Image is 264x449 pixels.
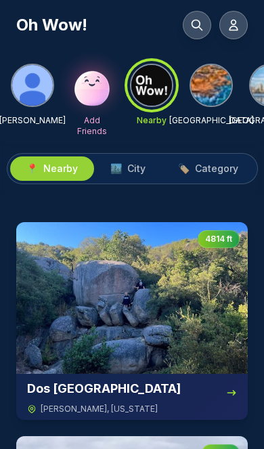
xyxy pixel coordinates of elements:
[70,115,114,137] p: Add Friends
[26,162,38,175] span: 📍
[41,404,158,414] span: [PERSON_NAME] , [US_STATE]
[94,156,162,181] button: 🏙️City
[10,156,94,181] button: 📍Nearby
[16,14,87,36] h1: Oh Wow!
[127,162,146,175] span: City
[178,162,190,175] span: 🏷️
[205,234,232,244] span: 4814 ft
[137,115,167,126] p: Nearby
[169,115,254,126] p: [GEOGRAPHIC_DATA]
[12,65,53,106] img: Matthew Miller
[195,162,238,175] span: Category
[191,65,232,106] img: Orange County
[16,222,248,374] img: Dos Picos County Park
[43,162,78,175] span: Nearby
[110,162,122,175] span: 🏙️
[162,156,255,181] button: 🏷️Category
[27,379,181,398] h3: Dos [GEOGRAPHIC_DATA]
[70,64,114,107] img: Add Friends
